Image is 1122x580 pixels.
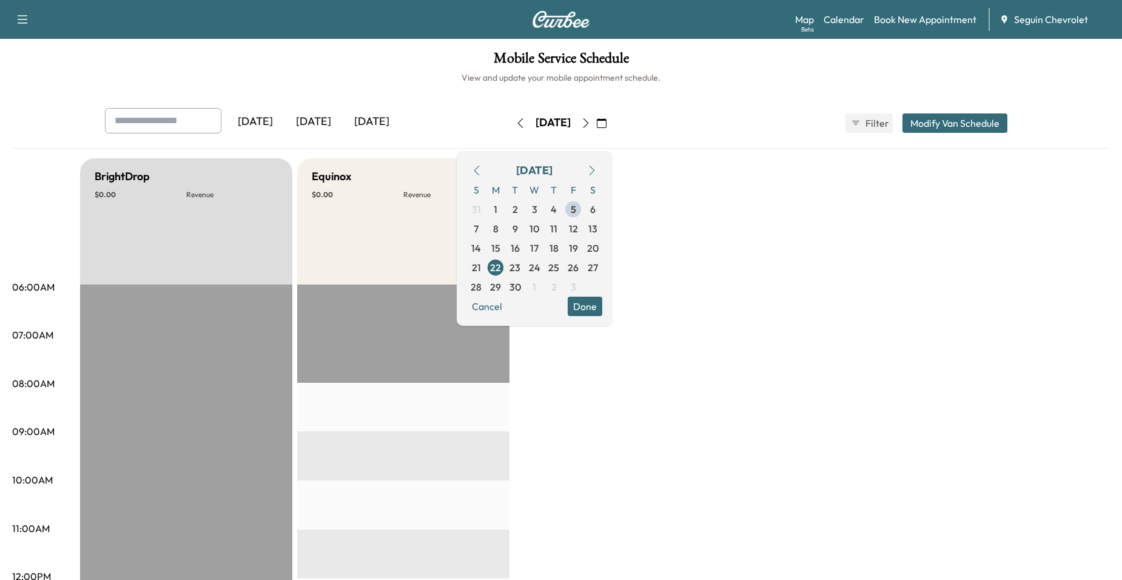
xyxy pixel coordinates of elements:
[529,260,540,275] span: 24
[12,280,55,294] p: 06:00AM
[226,108,284,136] div: [DATE]
[590,202,596,217] span: 6
[529,221,539,236] span: 10
[471,280,482,294] span: 28
[583,180,602,200] span: S
[12,424,55,439] p: 09:00AM
[95,168,150,185] h5: BrightDrop
[569,241,578,255] span: 19
[902,113,1007,133] button: Modify Van Schedule
[874,12,976,27] a: Book New Appointment
[865,116,887,130] span: Filter
[512,202,518,217] span: 2
[186,190,278,200] p: Revenue
[403,190,495,200] p: Revenue
[505,180,525,200] span: T
[588,221,597,236] span: 13
[530,241,539,255] span: 17
[491,241,500,255] span: 15
[525,180,544,200] span: W
[824,12,864,27] a: Calendar
[571,202,576,217] span: 5
[532,202,537,217] span: 3
[548,260,559,275] span: 25
[493,221,499,236] span: 8
[587,241,599,255] span: 20
[512,221,518,236] span: 9
[490,260,501,275] span: 22
[312,190,403,200] p: $ 0.00
[312,168,351,185] h5: Equinox
[532,280,536,294] span: 1
[466,180,486,200] span: S
[569,221,578,236] span: 12
[568,260,579,275] span: 26
[544,180,563,200] span: T
[343,108,401,136] div: [DATE]
[472,202,481,217] span: 31
[550,221,557,236] span: 11
[571,280,576,294] span: 3
[95,190,186,200] p: $ 0.00
[1014,12,1088,27] span: Seguin Chevrolet
[551,280,557,294] span: 2
[471,241,481,255] span: 14
[568,297,602,316] button: Done
[795,12,814,27] a: MapBeta
[494,202,497,217] span: 1
[466,297,508,316] button: Cancel
[511,241,520,255] span: 16
[563,180,583,200] span: F
[474,221,479,236] span: 7
[486,180,505,200] span: M
[588,260,598,275] span: 27
[549,241,559,255] span: 18
[472,260,481,275] span: 21
[284,108,343,136] div: [DATE]
[516,162,553,179] div: [DATE]
[801,25,814,34] div: Beta
[12,72,1110,84] h6: View and update your mobile appointment schedule.
[536,115,571,130] div: [DATE]
[551,202,557,217] span: 4
[12,51,1110,72] h1: Mobile Service Schedule
[12,376,55,391] p: 08:00AM
[12,521,50,536] p: 11:00AM
[509,260,520,275] span: 23
[532,11,590,28] img: Curbee Logo
[509,280,521,294] span: 30
[12,328,53,342] p: 07:00AM
[845,113,893,133] button: Filter
[12,473,53,487] p: 10:00AM
[490,280,501,294] span: 29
